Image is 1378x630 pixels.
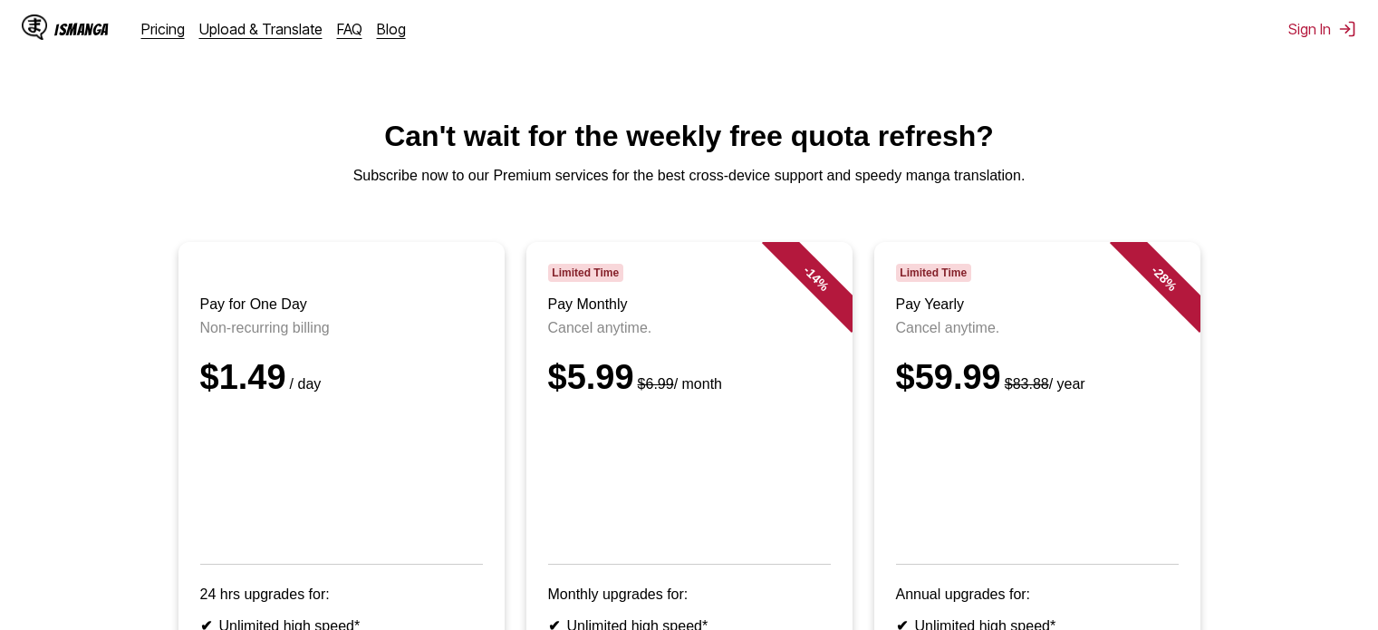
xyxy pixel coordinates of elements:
[896,320,1179,336] p: Cancel anytime.
[200,358,483,397] div: $1.49
[141,20,185,38] a: Pricing
[548,320,831,336] p: Cancel anytime.
[896,358,1179,397] div: $59.99
[200,586,483,603] p: 24 hrs upgrades for:
[200,320,483,336] p: Non-recurring billing
[22,15,47,40] img: IsManga Logo
[1001,376,1085,392] small: / year
[548,586,831,603] p: Monthly upgrades for:
[896,419,1179,538] iframe: PayPal
[1109,224,1218,333] div: - 28 %
[761,224,870,333] div: - 14 %
[896,264,971,282] span: Limited Time
[200,296,483,313] h3: Pay for One Day
[896,296,1179,313] h3: Pay Yearly
[1005,376,1049,392] s: $83.88
[54,21,109,38] div: IsManga
[14,168,1364,184] p: Subscribe now to our Premium services for the best cross-device support and speedy manga translat...
[200,419,483,538] iframe: PayPal
[548,296,831,313] h3: Pay Monthly
[896,586,1179,603] p: Annual upgrades for:
[337,20,362,38] a: FAQ
[548,358,831,397] div: $5.99
[638,376,674,392] s: $6.99
[1338,20,1356,38] img: Sign out
[548,419,831,538] iframe: PayPal
[199,20,323,38] a: Upload & Translate
[548,264,623,282] span: Limited Time
[286,376,322,392] small: / day
[14,120,1364,153] h1: Can't wait for the weekly free quota refresh?
[22,15,141,44] a: IsManga LogoIsManga
[1288,20,1356,38] button: Sign In
[634,376,722,392] small: / month
[377,20,406,38] a: Blog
